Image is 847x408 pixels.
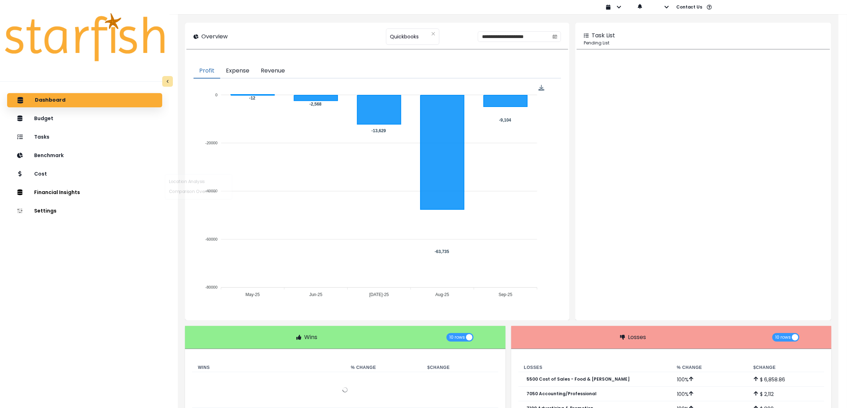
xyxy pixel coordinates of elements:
span: 10 rows [449,333,465,342]
div: Menu [539,85,545,91]
button: Financial Insights [7,186,162,200]
button: Clear [431,30,435,37]
tspan: Aug-25 [435,292,449,297]
img: Download Profit [539,85,545,91]
button: Settings [7,204,162,218]
button: Budget [7,112,162,126]
tspan: -20000 [205,141,217,145]
th: % Change [671,363,748,372]
tspan: Jun-25 [309,292,323,297]
tspan: -80000 [205,285,217,290]
tspan: May-25 [245,292,260,297]
tspan: [DATE]-25 [369,292,389,297]
button: Cost [7,167,162,181]
p: Benchmark [34,152,64,159]
tspan: Sep-25 [499,292,513,297]
button: Location Analysis [165,177,232,187]
p: Cost [34,171,47,177]
button: Tasks [7,130,162,144]
tspan: 0 [215,93,217,97]
p: Wins [304,333,317,342]
button: Benchmark [7,149,162,163]
span: Quickbooks [390,29,419,44]
p: Losses [628,333,646,342]
button: Dashboard [7,93,162,107]
svg: calendar [552,34,557,39]
td: 100 % [671,372,748,387]
p: Tasks [34,134,49,140]
tspan: -60000 [205,237,217,241]
td: $ 2,112 [748,387,824,401]
td: 100 % [671,387,748,401]
button: Revenue [255,64,291,79]
p: 5500 Cost of Sales - Food & [PERSON_NAME] [527,377,630,382]
th: % Change [345,363,422,372]
p: Task List [592,31,615,40]
p: Budget [34,116,53,122]
p: Overview [201,32,228,41]
th: Losses [518,363,671,372]
th: Wins [192,363,345,372]
p: Pending List [584,40,823,46]
th: $ Change [748,363,824,372]
span: 10 rows [775,333,791,342]
th: $ Change [422,363,498,372]
svg: close [431,32,435,36]
button: Expense [220,64,255,79]
td: $ 6,858.86 [748,372,824,387]
p: 7050 Accounting/Professional [527,391,597,396]
p: Dashboard [35,97,65,103]
button: Comparison Overtime [165,187,232,197]
button: Profit [194,64,220,79]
